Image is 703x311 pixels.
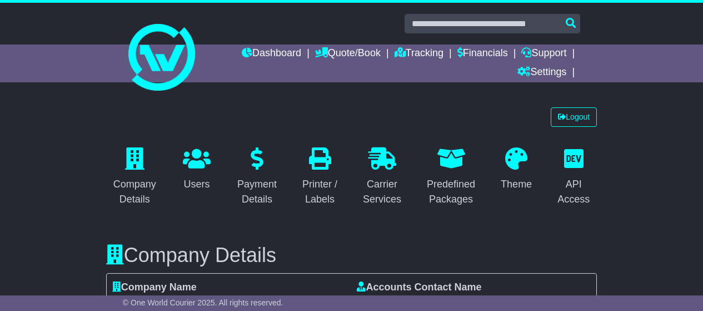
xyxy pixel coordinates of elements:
a: Dashboard [242,45,301,63]
div: Carrier Services [363,177,401,207]
a: Quote/Book [315,45,381,63]
a: Logout [551,107,597,127]
label: Company Name [112,282,197,294]
span: © One World Courier 2025. All rights reserved. [123,298,283,307]
a: Printer / Labels [295,144,345,211]
a: Payment Details [230,144,284,211]
a: Theme [493,144,539,196]
a: Settings [517,63,566,82]
div: Payment Details [237,177,277,207]
div: Predefined Packages [427,177,475,207]
a: Support [521,45,566,63]
a: Predefined Packages [420,144,482,211]
a: API Access [550,144,597,211]
a: Users [176,144,218,196]
h3: Company Details [106,244,597,266]
div: Printer / Labels [302,177,337,207]
a: Tracking [395,45,443,63]
a: Company Details [106,144,163,211]
div: API Access [557,177,590,207]
div: Company Details [113,177,156,207]
a: Financials [457,45,508,63]
label: Accounts Contact Name [357,282,481,294]
a: Carrier Services [356,144,408,211]
div: Users [183,177,211,192]
div: Theme [501,177,532,192]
